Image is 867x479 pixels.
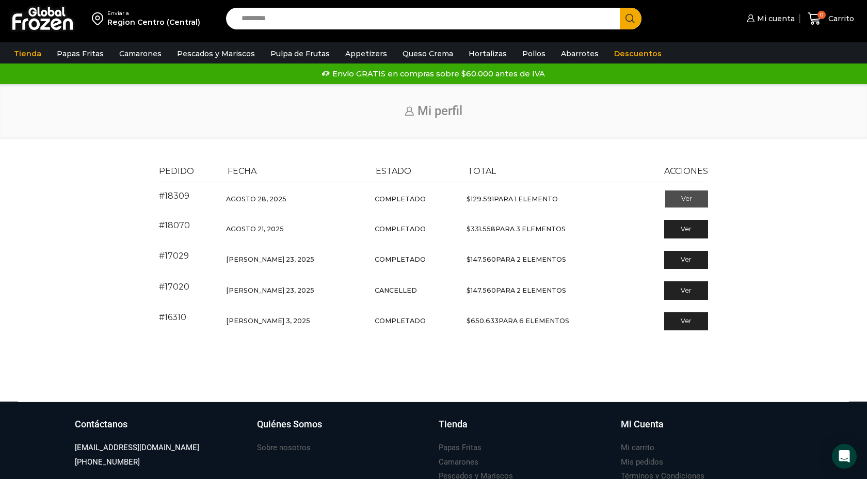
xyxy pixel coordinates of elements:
a: Pollos [517,44,551,63]
h3: Tienda [439,418,468,431]
div: Open Intercom Messenger [832,444,857,469]
span: Estado [376,166,411,176]
div: Enviar a [107,10,200,17]
time: [PERSON_NAME] 23, 2025 [226,256,314,263]
a: Tienda [439,418,611,441]
time: [PERSON_NAME] 23, 2025 [226,286,314,294]
time: [PERSON_NAME] 3, 2025 [226,317,310,325]
td: Completado [370,306,462,337]
span: 650.633 [467,317,499,325]
td: para 2 elementos [462,275,632,306]
span: $ [467,286,471,294]
span: $ [467,195,471,203]
h3: Camarones [439,457,478,468]
a: Pescados y Mariscos [172,44,260,63]
span: 147.560 [467,256,496,263]
span: Mi perfil [418,104,462,118]
a: Abarrotes [556,44,604,63]
a: Tienda [9,44,46,63]
a: [PHONE_NUMBER] [75,455,140,469]
a: Papas Fritas [439,441,481,455]
a: Pulpa de Frutas [265,44,335,63]
span: $ [467,225,471,233]
a: Mi cuenta [744,8,795,29]
td: Completado [370,245,462,275]
h3: Mi Cuenta [621,418,664,431]
a: Camarones [439,455,478,469]
h3: Quiénes Somos [257,418,322,431]
span: Fecha [228,166,256,176]
a: Sobre nosotros [257,441,311,455]
a: Mi carrito [621,441,654,455]
h3: Contáctanos [75,418,127,431]
a: Mi Cuenta [621,418,793,441]
h3: Mi carrito [621,442,654,453]
td: para 2 elementos [462,245,632,275]
span: $ [467,317,471,325]
a: Quiénes Somos [257,418,429,441]
td: para 1 elemento [462,182,632,214]
time: Agosto 21, 2025 [226,225,284,233]
span: 129.591 [467,195,494,203]
a: Ver número del pedido 18070 [159,220,190,230]
h3: [EMAIL_ADDRESS][DOMAIN_NAME] [75,442,199,453]
td: Completado [370,182,462,214]
time: Agosto 28, 2025 [226,195,286,203]
a: Ver número del pedido 18309 [159,191,189,201]
a: Hortalizas [463,44,512,63]
span: Pedido [159,166,194,176]
span: Carrito [826,13,854,24]
a: Papas Fritas [52,44,109,63]
a: [EMAIL_ADDRESS][DOMAIN_NAME] [75,441,199,455]
a: Ver [664,251,708,269]
a: Ver número del pedido 17029 [159,251,189,261]
a: Appetizers [340,44,392,63]
img: address-field-icon.svg [92,10,107,27]
a: 0 Carrito [805,7,857,31]
td: Cancelled [370,275,462,306]
span: Total [468,166,496,176]
a: Ver [664,281,708,300]
button: Search button [620,8,641,29]
div: Region Centro (Central) [107,17,200,27]
span: Mi cuenta [754,13,795,24]
a: Ver [664,220,708,238]
a: Ver [664,312,708,331]
h3: Papas Fritas [439,442,481,453]
a: Descuentos [609,44,667,63]
h3: [PHONE_NUMBER] [75,457,140,468]
a: Camarones [114,44,167,63]
span: Acciones [664,166,708,176]
td: para 3 elementos [462,214,632,244]
span: 0 [817,11,826,19]
a: Ver número del pedido 16310 [159,312,186,322]
a: Queso Crema [397,44,458,63]
td: Completado [370,214,462,244]
span: $ [467,256,471,263]
span: 331.558 [467,225,495,233]
span: 147.560 [467,286,496,294]
a: Ver número del pedido 17020 [159,282,189,292]
h3: Sobre nosotros [257,442,311,453]
a: Contáctanos [75,418,247,441]
a: Mis pedidos [621,455,663,469]
a: Ver [665,190,708,208]
h3: Mis pedidos [621,457,663,468]
td: para 6 elementos [462,306,632,337]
